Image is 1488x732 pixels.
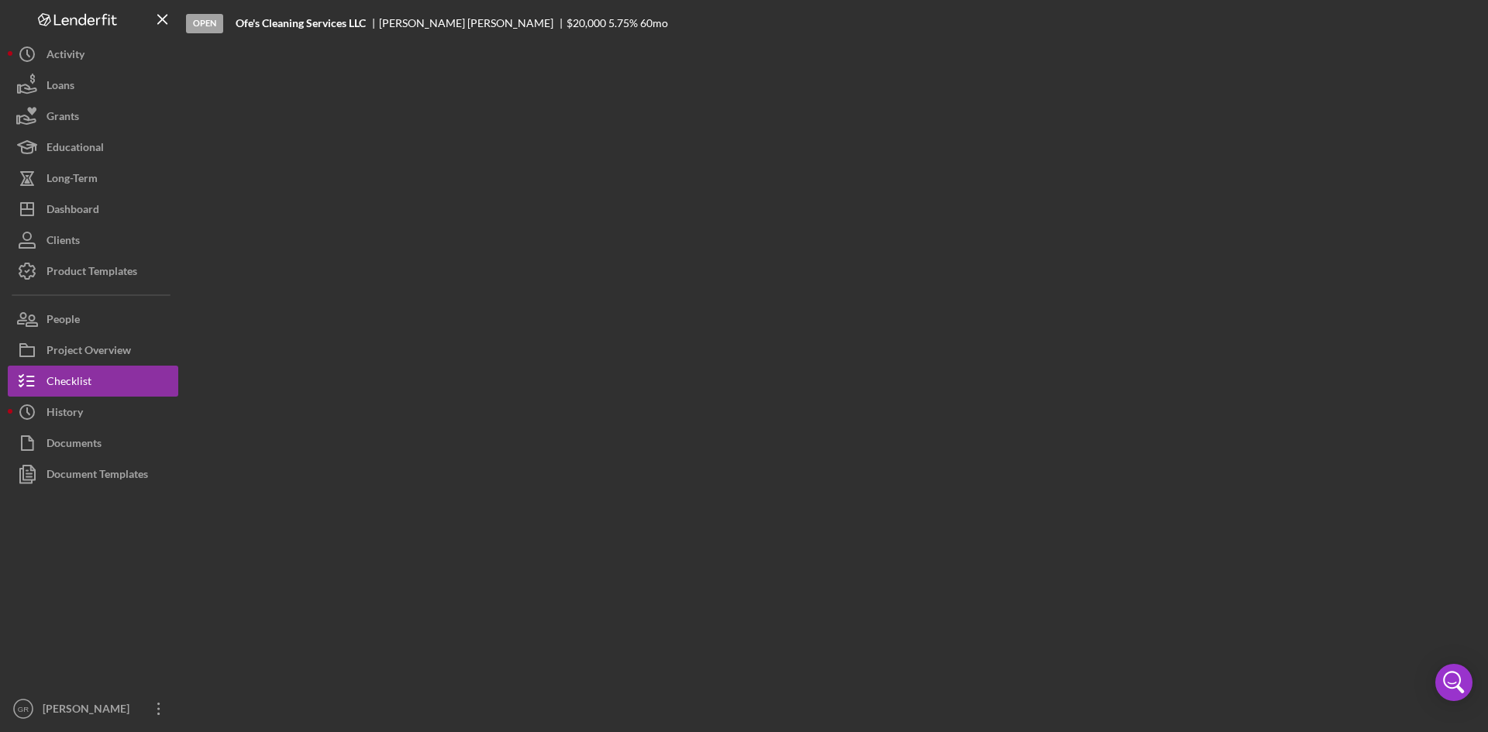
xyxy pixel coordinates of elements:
[8,70,178,101] button: Loans
[1435,664,1472,701] div: Open Intercom Messenger
[46,163,98,198] div: Long-Term
[46,39,84,74] div: Activity
[8,397,178,428] button: History
[8,39,178,70] button: Activity
[8,194,178,225] button: Dashboard
[46,366,91,400] div: Checklist
[46,335,131,369] div: Project Overview
[8,225,178,256] button: Clients
[46,304,80,339] div: People
[46,225,80,259] div: Clients
[8,428,178,459] button: Documents
[8,256,178,287] button: Product Templates
[8,101,178,132] button: Grants
[8,304,178,335] button: People
[236,17,366,29] b: Ofe's Cleaning Services LLC
[379,17,567,29] div: [PERSON_NAME] [PERSON_NAME]
[8,335,178,366] button: Project Overview
[46,101,79,136] div: Grants
[608,17,638,29] div: 5.75 %
[39,693,139,728] div: [PERSON_NAME]
[8,693,178,724] button: GR[PERSON_NAME]
[8,366,178,397] button: Checklist
[8,459,178,490] button: Document Templates
[186,14,223,33] div: Open
[640,17,668,29] div: 60 mo
[18,705,29,713] text: GR
[8,163,178,194] button: Long-Term
[8,132,178,163] button: Educational
[46,397,83,431] div: History
[46,428,102,462] div: Documents
[46,459,148,493] div: Document Templates
[46,194,99,229] div: Dashboard
[46,132,104,167] div: Educational
[46,70,74,105] div: Loans
[46,256,137,290] div: Product Templates
[567,16,606,29] span: $20,000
